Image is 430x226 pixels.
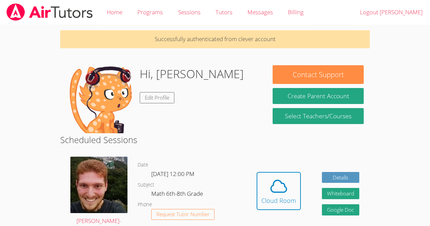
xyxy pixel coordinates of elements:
[322,188,359,199] button: Whiteboard
[66,65,134,133] img: default.png
[6,3,93,21] img: airtutors_banner-c4298cdbf04f3fff15de1276eac7730deb9818008684d7c2e4769d2f7ddbe033.png
[322,172,359,183] a: Details
[151,170,194,178] span: [DATE] 12:00 PM
[140,92,174,103] a: Edit Profile
[138,201,152,209] dt: Phone
[273,65,363,84] button: Contact Support
[156,212,210,217] span: Request Tutor Number
[60,133,370,146] h2: Scheduled Sessions
[151,189,204,201] dd: Math 6th-8th Grade
[261,196,296,205] div: Cloud Room
[273,88,363,104] button: Create Parent Account
[140,65,244,83] h1: Hi, [PERSON_NAME]
[70,157,127,213] img: avatar.png
[273,108,363,124] a: Select Teachers/Courses
[151,209,215,220] button: Request Tutor Number
[60,30,370,48] p: Successfully authenticated from clever account
[138,181,154,189] dt: Subject
[257,172,301,210] button: Cloud Room
[138,161,148,169] dt: Date
[322,204,359,215] a: Google Doc
[247,8,273,16] span: Messages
